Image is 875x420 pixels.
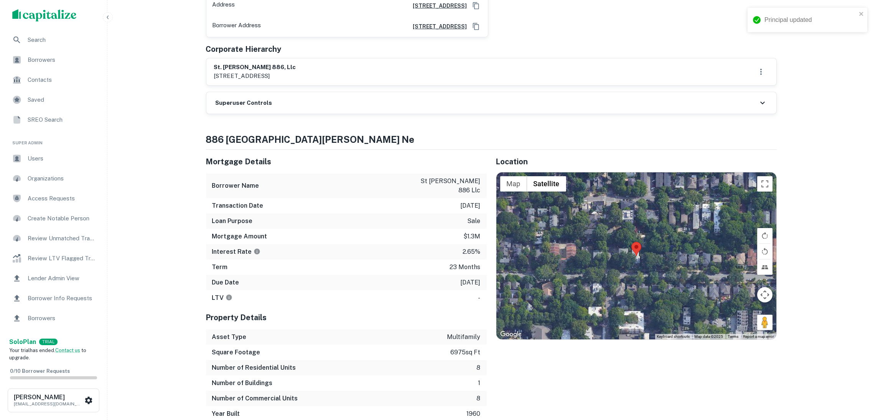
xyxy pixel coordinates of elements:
[9,337,36,347] a: SoloPlan
[463,247,481,256] p: 2.65%
[226,294,232,301] svg: LTVs displayed on the website are for informational purposes only and may be reported incorrectly...
[407,22,467,31] a: [STREET_ADDRESS]
[212,409,240,418] h6: Year Built
[6,51,101,69] a: Borrowers
[206,132,777,146] h4: 886 [GEOGRAPHIC_DATA][PERSON_NAME] ne
[477,363,481,372] p: 8
[6,229,101,248] div: Review Unmatched Transactions
[470,21,482,32] button: Copy Address
[212,247,260,256] h6: Interest Rate
[757,287,773,303] button: Map camera controls
[412,177,481,195] p: st [PERSON_NAME] 886 llc
[527,176,566,192] button: Show satellite imagery
[28,75,96,84] span: Contacts
[6,149,101,168] a: Users
[765,15,857,25] div: Principal updated
[10,368,70,374] span: 0 / 10 Borrower Requests
[6,131,101,149] li: Super Admin
[206,312,487,323] h5: Property Details
[695,334,723,339] span: Map data ©2025
[728,334,739,339] a: Terms (opens in new tab)
[450,263,481,272] p: 23 months
[28,115,96,124] span: SREO Search
[212,232,267,241] h6: Mortgage Amount
[6,91,101,109] a: Saved
[28,214,96,223] span: Create Notable Person
[464,232,481,241] p: $1.3m
[8,389,99,412] button: [PERSON_NAME][EMAIL_ADDRESS][DOMAIN_NAME]
[213,21,261,32] p: Borrower Address
[496,156,777,167] h5: Location
[500,176,527,192] button: Show street map
[498,329,524,339] a: Open this area in Google Maps (opens a new window)
[212,379,273,388] h6: Number of Buildings
[468,217,481,226] p: sale
[461,201,481,210] p: [DATE]
[757,244,773,259] button: Rotate map counterclockwise
[212,181,259,190] h6: Borrower Name
[28,274,96,283] span: Lender Admin View
[212,201,264,210] h6: Transaction Date
[6,209,101,228] a: Create Notable Person
[6,71,101,89] div: Contacts
[254,248,260,255] svg: The interest rates displayed on the website are for informational purposes only and may be report...
[477,394,481,403] p: 8
[757,228,773,243] button: Rotate map clockwise
[28,154,96,163] span: Users
[757,176,773,192] button: Toggle fullscreen view
[6,249,101,268] div: Review LTV Flagged Transactions
[216,99,272,107] h6: Superuser Controls
[478,293,481,303] p: -
[451,348,481,357] p: 6975 sq ft
[12,9,77,21] img: capitalize-logo.png
[214,71,296,81] p: [STREET_ADDRESS]
[28,35,96,45] span: Search
[6,169,101,188] a: Organizations
[212,348,260,357] h6: Square Footage
[6,269,101,288] a: Lender Admin View
[837,359,875,395] iframe: Chat Widget
[14,400,83,407] p: [EMAIL_ADDRESS][DOMAIN_NAME]
[757,315,773,330] button: Drag Pegman onto the map to open Street View
[478,379,481,388] p: 1
[407,2,467,10] a: [STREET_ADDRESS]
[14,394,83,400] h6: [PERSON_NAME]
[28,314,96,323] span: Borrowers
[6,289,101,308] a: Borrower Info Requests
[39,339,58,345] div: TRIAL
[6,309,101,327] a: Borrowers
[214,63,296,72] h6: st. [PERSON_NAME] 886, llc
[206,156,487,167] h5: Mortgage Details
[9,347,86,361] span: Your trial has ended. to upgrade.
[28,194,96,203] span: Access Requests
[206,43,282,55] h5: Corporate Hierarchy
[859,11,864,18] button: close
[743,334,774,339] a: Report a map error
[28,55,96,64] span: Borrowers
[6,329,101,347] div: Email Testing
[467,409,481,418] p: 1960
[447,332,481,342] p: multifamily
[28,254,96,263] span: Review LTV Flagged Transactions
[657,334,690,339] button: Keyboard shortcuts
[28,294,96,303] span: Borrower Info Requests
[6,111,101,129] a: SREO Search
[9,338,36,346] strong: Solo Plan
[6,31,101,49] div: Search
[6,189,101,208] a: Access Requests
[757,260,773,275] button: Tilt map
[212,363,296,372] h6: Number of Residential Units
[212,278,239,287] h6: Due Date
[212,217,253,226] h6: Loan Purpose
[212,293,232,303] h6: LTV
